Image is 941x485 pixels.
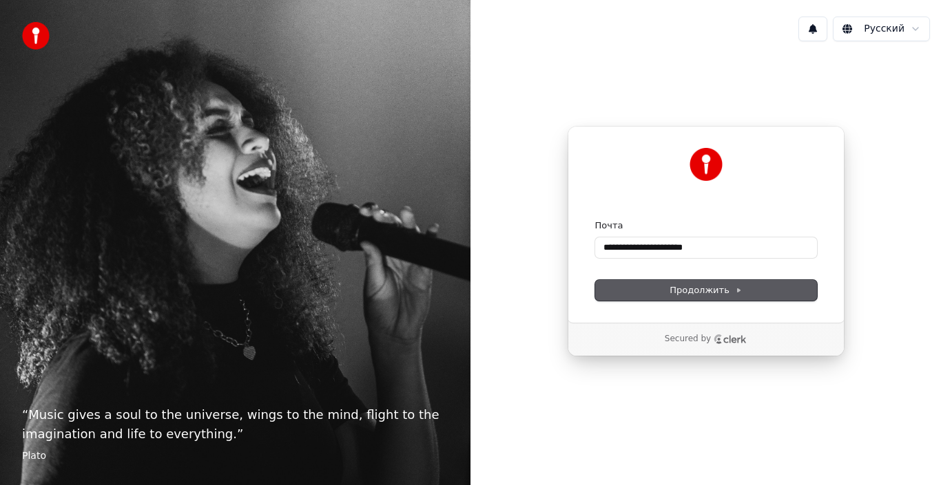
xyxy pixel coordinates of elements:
[22,449,448,463] footer: Plato
[595,219,623,232] label: Почта
[22,22,50,50] img: youka
[670,284,742,297] span: Продолжить
[22,405,448,444] p: “ Music gives a soul to the universe, wings to the mind, flight to the imagination and life to ev...
[665,334,711,345] p: Secured by
[714,334,747,344] a: Clerk logo
[690,148,723,181] img: Youka
[595,280,817,301] button: Продолжить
